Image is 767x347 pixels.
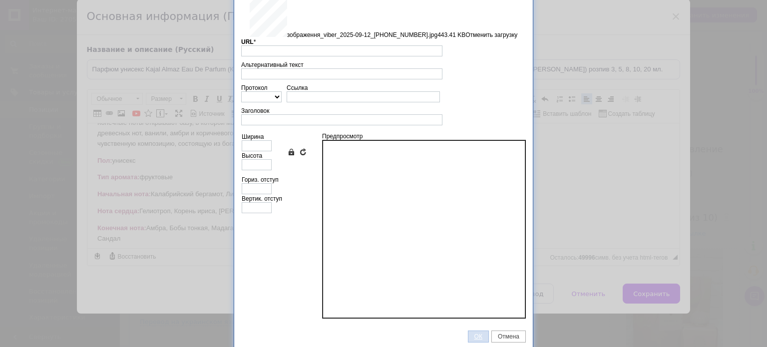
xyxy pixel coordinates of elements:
p: Эффектная фруктово-цветочная композиция 46 – это настоящее руководство по успешному управлению жи... [10,10,439,51]
p: Композиция была создана в 2024 году парфюмером [PERSON_NAME]. Она вышла к сорокалетию бренда вмес... [10,58,439,89]
p: Гелиотроп, Корень ириса, [PERSON_NAME], Турецкая роза [10,83,281,93]
span: ОК [468,333,488,340]
label: Высота [242,152,262,159]
a: ОК [468,331,489,343]
font: Начальная нота: [10,67,63,74]
label: Вертик. отступ [242,195,282,202]
p: фруктовые [10,49,281,59]
a: Сохранять пропорции [287,148,295,156]
label: Заголовок [241,107,269,114]
p: Амбра, Бобы тонкая, Мадагаскарская ваниль, [GEOGRAPHIC_DATA], Сандал [10,100,281,121]
font: Конечная нота: [10,101,59,108]
p: унисекс [10,32,281,43]
label: Альтернативный текст [241,61,304,68]
button: Отменить загрузку [465,31,517,38]
strong: Amouage [146,11,176,18]
label: Ширина [242,133,264,140]
body: Визуальный текстовый редактор, 426151F3-895A-4C7E-9A37-2CB9A186C8F3 [10,10,281,37]
font: Пол: [10,33,25,41]
font: Нота сердца: [10,84,52,91]
a: Отмена [491,331,526,343]
a: Вернуть обычные размеры [299,148,307,156]
label: URL [241,38,256,45]
font: Тип аромата: [10,50,52,57]
strong: Guidance [178,11,207,18]
label: Протокол [241,84,268,91]
label: Ссылка [287,84,308,91]
div: Предпросмотр [322,133,525,319]
p: Калабрийский бергамот, Лимон, Мандарин, [PERSON_NAME] [10,66,281,76]
p: Верхние ноты груши и лесного ореха украшены лимонно-бальзамичным олибанумом – какая соблазнительн... [10,96,439,137]
span: Отмена [492,333,525,340]
label: Гориз. отступ [242,176,279,183]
